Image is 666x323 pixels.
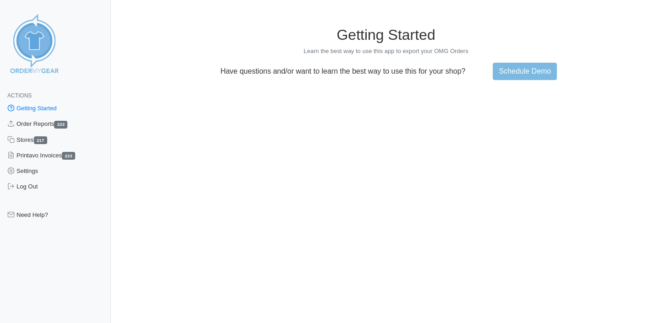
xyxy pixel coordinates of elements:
p: Learn the best way to use this app to export your OMG Orders [125,47,647,55]
span: 217 [34,136,47,144]
span: 223 [62,152,75,160]
span: Actions [7,92,32,99]
p: Have questions and/or want to learn the best way to use this for your shop? [215,67,471,75]
a: Schedule Demo [493,63,557,80]
h1: Getting Started [125,26,647,43]
span: 223 [54,121,67,129]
